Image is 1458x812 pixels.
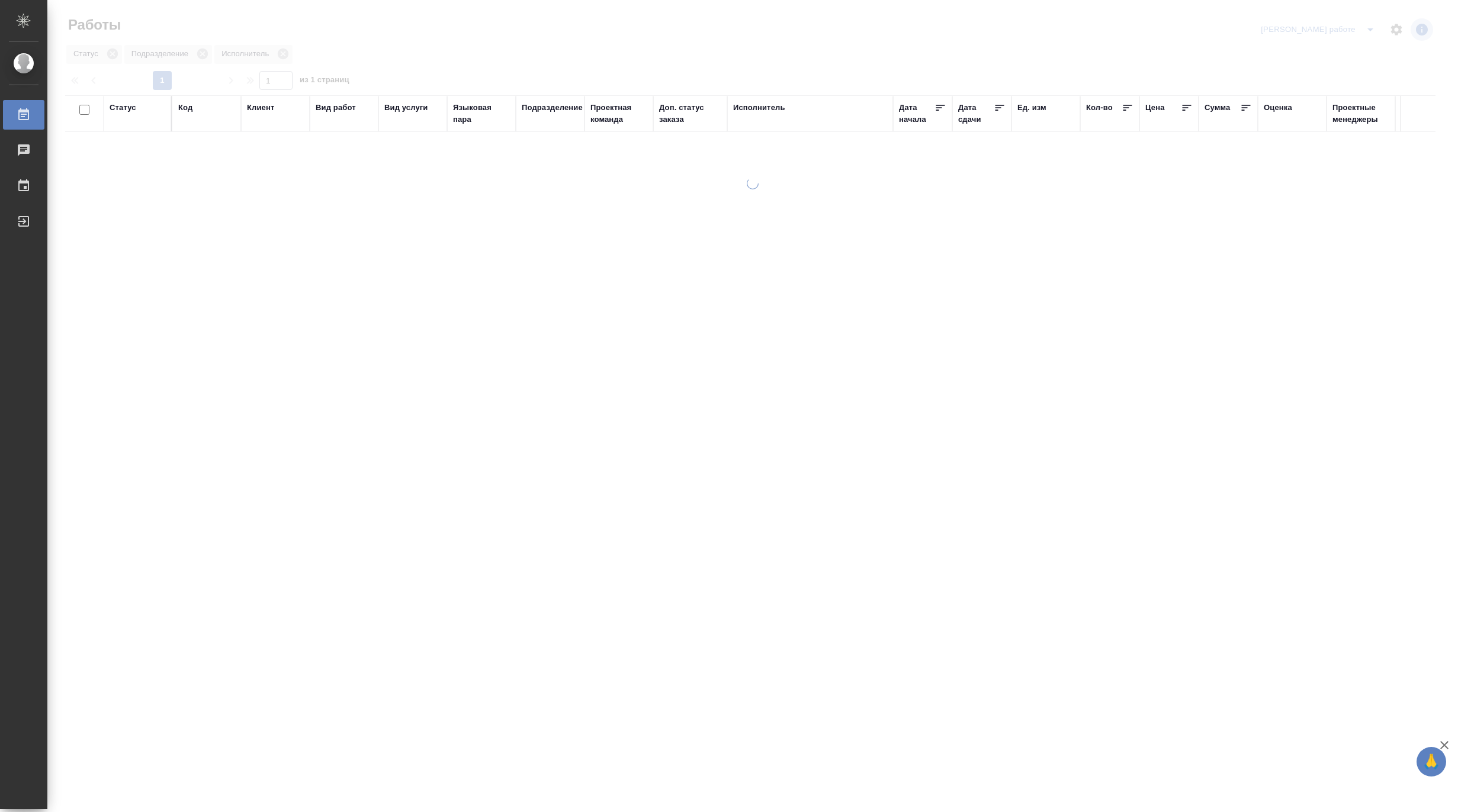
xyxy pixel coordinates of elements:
div: Вид услуги [384,102,428,114]
div: Дата начала [899,102,934,125]
div: Клиент [247,102,274,114]
div: Код [178,102,192,114]
div: Оценка [1264,102,1292,114]
div: Подразделение [522,102,583,114]
div: Ед. изм [1017,102,1046,114]
div: Исполнитель [733,102,785,114]
div: Сумма [1205,102,1230,114]
div: Проектные менеджеры [1332,102,1389,125]
div: Дата сдачи [958,102,994,125]
div: Статус [110,102,136,114]
div: Вид работ [316,102,356,114]
div: Языковая пара [453,102,510,125]
div: Проектная команда [590,102,647,125]
button: 🙏 [1417,747,1446,776]
div: Кол-во [1086,102,1113,114]
div: Цена [1145,102,1165,114]
div: Доп. статус заказа [659,102,721,125]
span: 🙏 [1421,749,1441,774]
